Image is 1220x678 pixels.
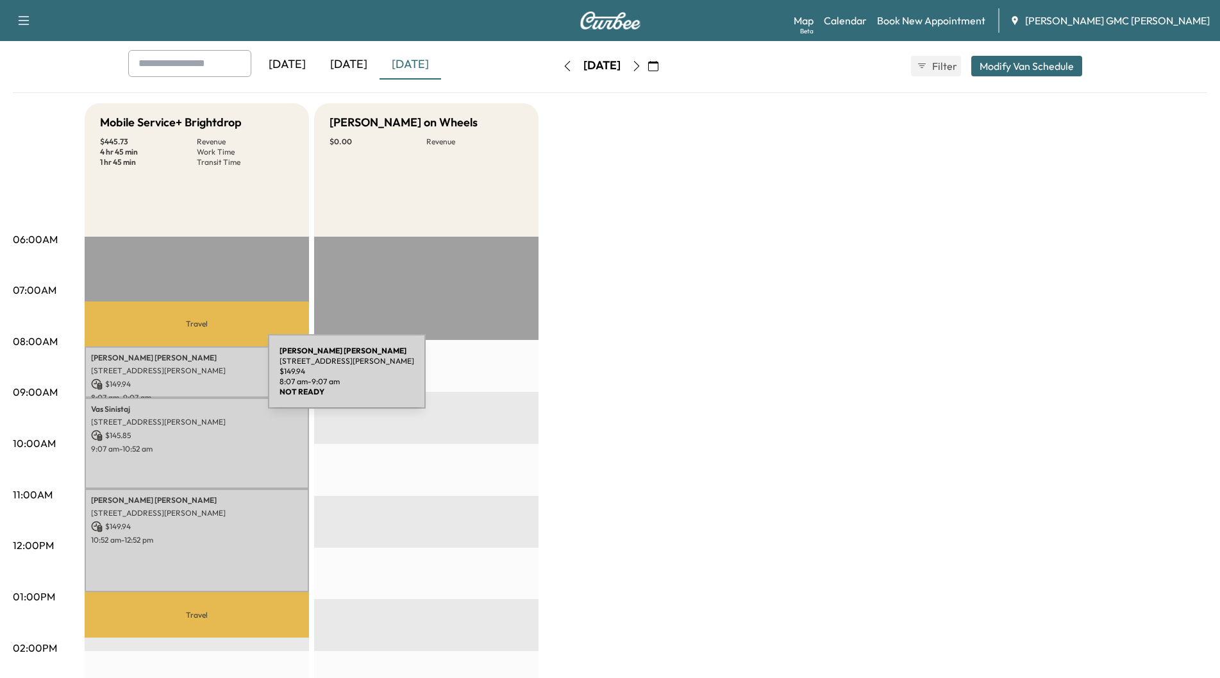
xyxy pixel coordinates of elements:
[330,114,478,131] h5: [PERSON_NAME] on Wheels
[91,417,303,427] p: [STREET_ADDRESS][PERSON_NAME]
[197,157,294,167] p: Transit Time
[13,487,53,502] p: 11:00AM
[13,589,55,604] p: 01:00PM
[91,444,303,454] p: 9:07 am - 10:52 am
[13,640,57,656] p: 02:00PM
[932,58,955,74] span: Filter
[800,26,814,36] div: Beta
[280,346,406,355] b: [PERSON_NAME] [PERSON_NAME]
[91,508,303,518] p: [STREET_ADDRESS][PERSON_NAME]
[91,404,303,414] p: Vas Sinistaj
[13,384,58,400] p: 09:00AM
[580,12,641,30] img: Curbee Logo
[583,58,621,74] div: [DATE]
[1025,13,1210,28] span: [PERSON_NAME] GMC [PERSON_NAME]
[330,137,426,147] p: $ 0.00
[911,56,961,76] button: Filter
[100,147,197,157] p: 4 hr 45 min
[100,157,197,167] p: 1 hr 45 min
[91,353,303,363] p: [PERSON_NAME] [PERSON_NAME]
[794,13,814,28] a: MapBeta
[100,114,242,131] h5: Mobile Service+ Brightdrop
[13,232,58,247] p: 06:00AM
[197,147,294,157] p: Work Time
[91,535,303,545] p: 10:52 am - 12:52 pm
[13,538,54,553] p: 12:00PM
[380,50,441,80] div: [DATE]
[280,366,414,377] p: $ 149.94
[280,387,324,396] b: NOT READY
[256,50,318,80] div: [DATE]
[318,50,380,80] div: [DATE]
[91,378,303,390] p: $ 149.94
[824,13,867,28] a: Calendar
[877,13,985,28] a: Book New Appointment
[91,521,303,532] p: $ 149.94
[13,436,56,451] p: 10:00AM
[91,393,303,403] p: 8:07 am - 9:07 am
[91,366,303,376] p: [STREET_ADDRESS][PERSON_NAME]
[971,56,1082,76] button: Modify Van Schedule
[280,356,414,366] p: [STREET_ADDRESS][PERSON_NAME]
[426,137,523,147] p: Revenue
[13,282,56,298] p: 07:00AM
[13,334,58,349] p: 08:00AM
[85,301,309,346] p: Travel
[85,592,309,638] p: Travel
[91,430,303,441] p: $ 145.85
[280,377,414,387] p: 8:07 am - 9:07 am
[91,495,303,505] p: [PERSON_NAME] [PERSON_NAME]
[197,137,294,147] p: Revenue
[100,137,197,147] p: $ 445.73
